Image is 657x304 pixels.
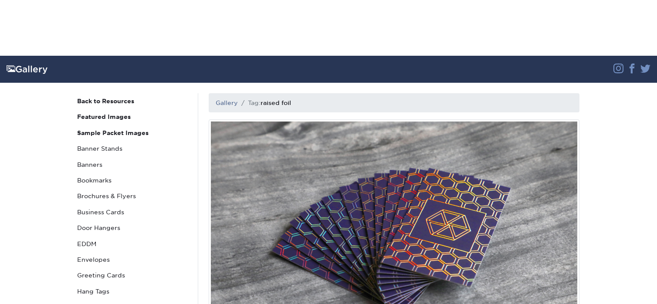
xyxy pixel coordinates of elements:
[74,204,191,220] a: Business Cards
[74,157,191,172] a: Banners
[74,267,191,283] a: Greeting Cards
[74,172,191,188] a: Bookmarks
[627,274,648,295] iframe: Intercom live chat
[261,99,291,106] h1: raised foil
[74,236,191,252] a: EDDM
[74,284,191,299] a: Hang Tags
[216,99,238,106] a: Gallery
[74,220,191,236] a: Door Hangers
[77,113,131,120] strong: Featured Images
[238,98,291,107] li: Tag:
[77,129,149,136] strong: Sample Packet Images
[74,125,191,141] a: Sample Packet Images
[74,109,191,125] a: Featured Images
[74,252,191,267] a: Envelopes
[74,188,191,204] a: Brochures & Flyers
[2,277,74,301] iframe: Google Customer Reviews
[74,141,191,156] a: Banner Stands
[74,93,191,109] a: Back to Resources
